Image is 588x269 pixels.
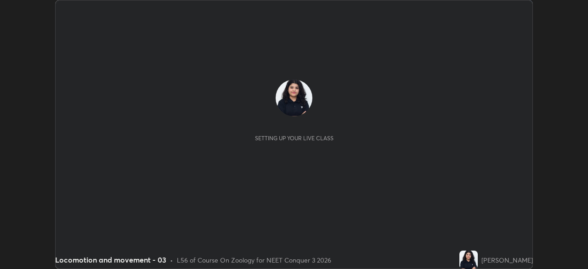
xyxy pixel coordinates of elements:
div: Locomotion and movement - 03 [55,254,166,265]
div: • [170,255,173,265]
div: L56 of Course On Zoology for NEET Conquer 3 2026 [177,255,331,265]
img: d65cdba0ac1c438fb9f388b0b8c38f09.jpg [459,251,478,269]
div: [PERSON_NAME] [481,255,533,265]
div: Setting up your live class [255,135,334,142]
img: d65cdba0ac1c438fb9f388b0b8c38f09.jpg [276,80,312,116]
